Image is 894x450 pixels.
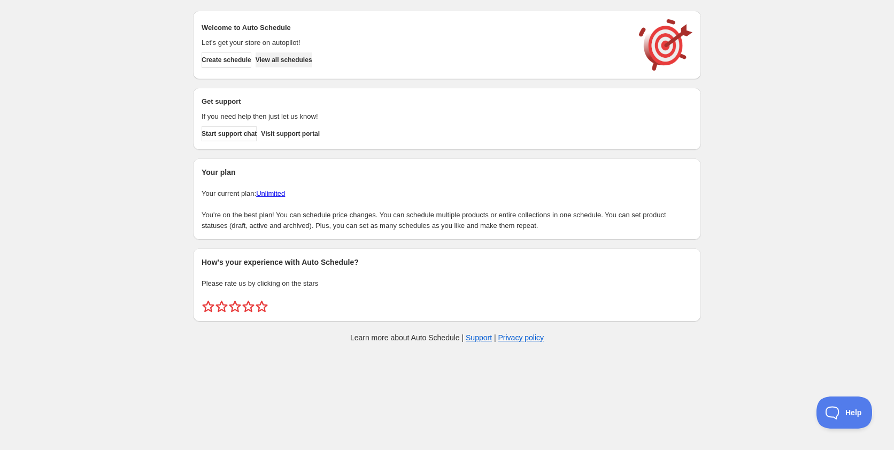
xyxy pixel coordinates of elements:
span: Start support chat [202,129,257,138]
p: If you need help then just let us know! [202,111,628,122]
p: Learn more about Auto Schedule | | [350,332,544,343]
h2: Your plan [202,167,692,178]
a: Start support chat [202,126,257,141]
p: Let's get your store on autopilot! [202,37,628,48]
h2: Welcome to Auto Schedule [202,22,628,33]
p: Please rate us by clicking on the stars [202,278,692,289]
a: Support [466,333,492,342]
span: Visit support portal [261,129,320,138]
a: Unlimited [256,189,285,197]
iframe: Toggle Customer Support [816,396,873,429]
button: View all schedules [256,52,312,67]
a: Visit support portal [261,126,320,141]
p: Your current plan: [202,188,692,199]
span: View all schedules [256,56,312,64]
span: Create schedule [202,56,251,64]
h2: How's your experience with Auto Schedule? [202,257,692,268]
button: Create schedule [202,52,251,67]
p: You're on the best plan! You can schedule price changes. You can schedule multiple products or en... [202,210,692,231]
h2: Get support [202,96,628,107]
a: Privacy policy [498,333,544,342]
